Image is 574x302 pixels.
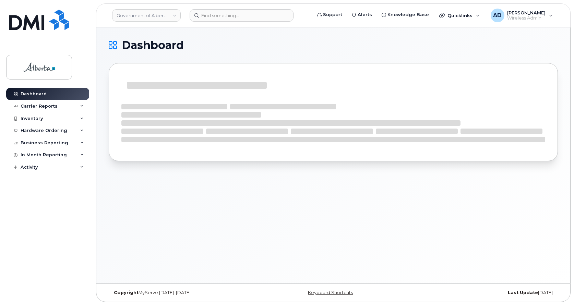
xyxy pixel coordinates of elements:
[408,290,558,295] div: [DATE]
[114,290,139,295] strong: Copyright
[508,290,538,295] strong: Last Update
[308,290,353,295] a: Keyboard Shortcuts
[122,40,184,50] span: Dashboard
[109,290,259,295] div: MyServe [DATE]–[DATE]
